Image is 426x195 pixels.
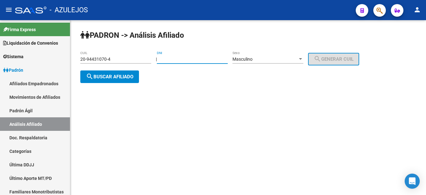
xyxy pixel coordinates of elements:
[3,40,58,47] span: Liquidación de Convenios
[3,53,24,60] span: Sistema
[50,3,88,17] span: - AZULEJOS
[80,70,139,83] button: Buscar afiliado
[3,26,36,33] span: Firma Express
[80,31,184,40] strong: PADRON -> Análisis Afiliado
[86,73,93,80] mat-icon: search
[405,174,420,189] div: Open Intercom Messenger
[413,6,421,14] mat-icon: person
[308,53,359,65] button: Generar CUIL
[232,57,253,62] span: Masculino
[156,57,364,62] div: |
[86,74,133,80] span: Buscar afiliado
[3,67,23,74] span: Padrón
[314,55,321,63] mat-icon: search
[314,56,354,62] span: Generar CUIL
[5,6,13,14] mat-icon: menu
